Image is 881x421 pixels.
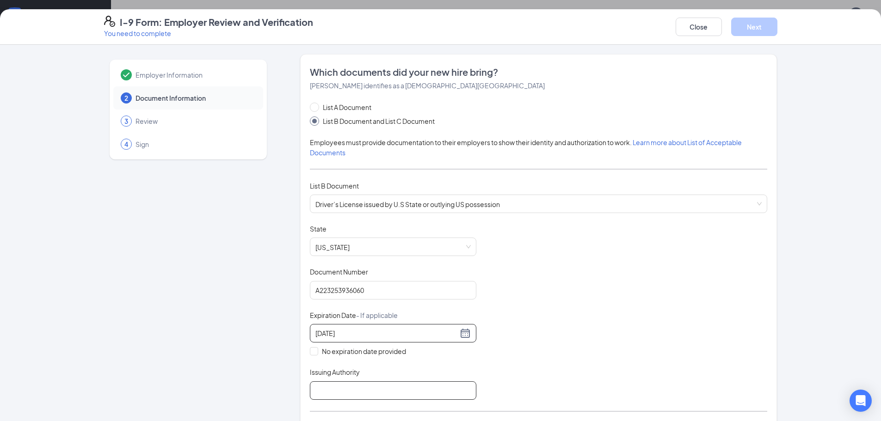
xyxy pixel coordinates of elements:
[319,116,438,126] span: List B Document and List C Document
[136,93,254,103] span: Document Information
[104,16,115,27] svg: FormI9EVerifyIcon
[310,66,767,79] span: Which documents did your new hire bring?
[136,140,254,149] span: Sign
[315,238,471,256] span: Florida
[104,29,313,38] p: You need to complete
[318,346,410,356] span: No expiration date provided
[121,69,132,80] svg: Checkmark
[124,116,128,126] span: 3
[850,390,872,412] div: Open Intercom Messenger
[310,182,359,190] span: List B Document
[124,140,128,149] span: 4
[310,224,327,233] span: State
[731,18,777,36] button: Next
[310,81,545,90] span: [PERSON_NAME] identifies as a [DEMOGRAPHIC_DATA][GEOGRAPHIC_DATA]
[356,311,398,319] span: - If applicable
[136,116,254,126] span: Review
[310,267,368,276] span: Document Number
[315,328,458,338] input: 03/26/2030
[315,195,762,213] span: Driver’s License issued by U.S State or outlying US possession
[124,93,128,103] span: 2
[310,367,360,377] span: Issuing Authority
[136,70,254,79] span: Employer Information
[310,138,742,157] span: Employees must provide documentation to their employers to show their identity and authorization ...
[120,16,313,29] h4: I-9 Form: Employer Review and Verification
[319,102,375,112] span: List A Document
[310,311,398,320] span: Expiration Date
[676,18,722,36] button: Close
